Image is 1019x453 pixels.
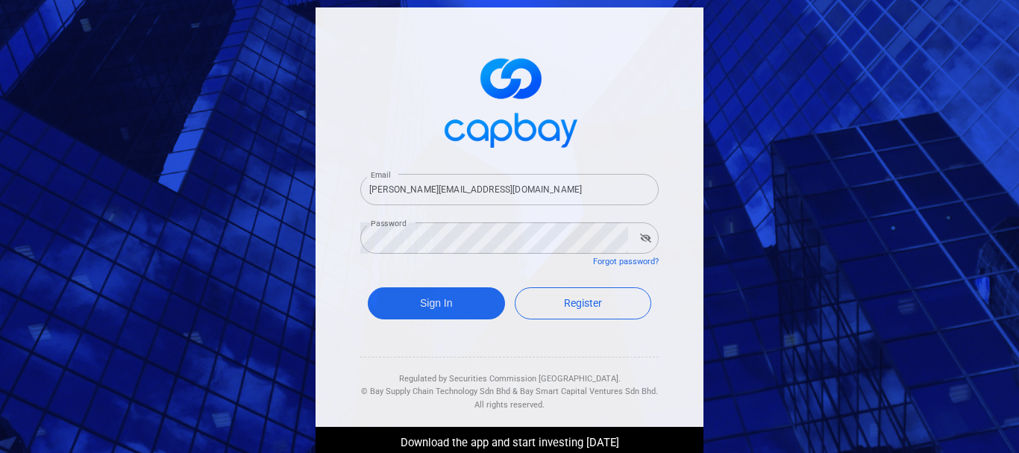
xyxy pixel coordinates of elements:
[593,257,659,266] a: Forgot password?
[368,287,505,319] button: Sign In
[371,218,407,229] label: Password
[564,297,602,309] span: Register
[360,357,659,412] div: Regulated by Securities Commission [GEOGRAPHIC_DATA]. & All rights reserved.
[435,45,584,156] img: logo
[515,287,652,319] a: Register
[361,387,510,396] span: © Bay Supply Chain Technology Sdn Bhd
[304,427,715,452] div: Download the app and start investing [DATE]
[371,169,390,181] label: Email
[520,387,658,396] span: Bay Smart Capital Ventures Sdn Bhd.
